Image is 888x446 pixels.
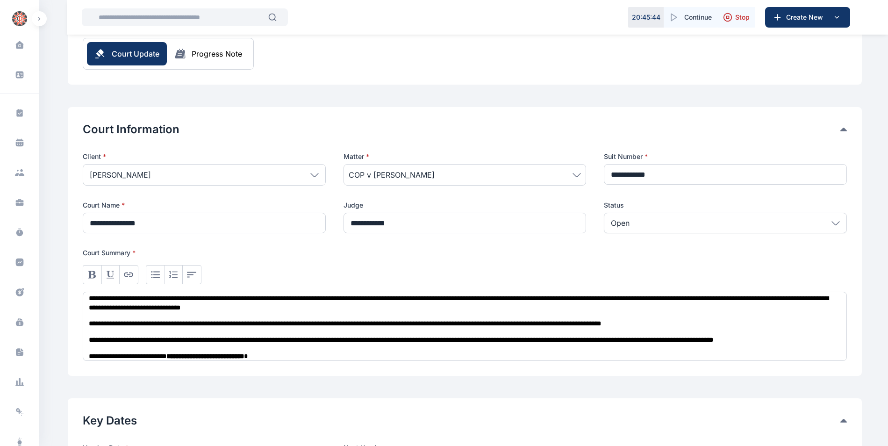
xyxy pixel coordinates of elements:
[717,7,755,28] button: Stop
[632,13,660,22] p: 20 : 45 : 44
[167,48,250,59] button: Progress Note
[611,217,630,229] p: Open
[83,413,840,428] button: Key Dates
[90,169,151,180] span: [PERSON_NAME]
[83,413,847,428] div: Key Dates
[87,42,167,65] button: Court Update
[83,122,840,137] button: Court Information
[83,152,326,161] p: Client
[664,7,717,28] button: Continue
[344,152,369,161] span: Matter
[604,152,847,161] label: Suit Number
[83,201,326,210] label: Court Name
[192,48,242,59] div: Progress Note
[83,122,847,137] div: Court Information
[83,248,847,258] p: Court Summary
[735,13,750,22] span: Stop
[349,169,435,180] span: COP v [PERSON_NAME]
[604,201,847,210] label: Status
[112,48,159,59] span: Court Update
[684,13,712,22] span: Continue
[782,13,831,22] span: Create New
[765,7,850,28] button: Create New
[344,201,587,210] label: Judge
